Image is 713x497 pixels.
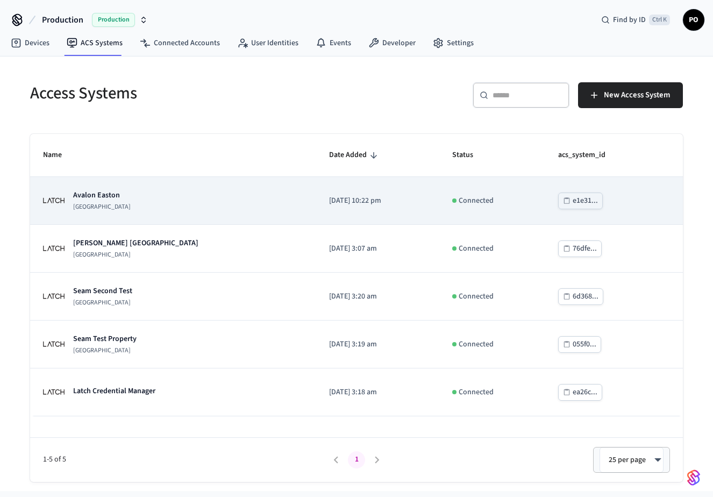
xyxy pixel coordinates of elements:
a: Developer [360,33,424,53]
p: Seam Test Property [73,333,137,344]
span: PO [684,10,703,30]
span: Find by ID [613,15,646,25]
nav: pagination navigation [326,451,387,468]
button: e1e31... [558,193,603,209]
div: ea26c... [573,386,597,399]
p: Latch Credential Manager [73,386,155,396]
p: [DATE] 3:07 am [329,243,426,254]
a: Events [307,33,360,53]
span: Status [452,147,487,164]
span: Date Added [329,147,381,164]
p: [DATE] 3:19 am [329,339,426,350]
p: Avalon Easton [73,190,131,201]
button: 6d368... [558,288,603,305]
p: Connected [459,243,494,254]
div: 25 per page [600,447,664,473]
span: Production [42,13,83,26]
span: acs_system_id [558,147,619,164]
div: Find by IDCtrl K [593,10,679,30]
h5: Access Systems [30,82,350,104]
p: Connected [459,195,494,207]
div: 76dfe... [573,242,597,255]
div: e1e31... [573,194,598,208]
button: PO [683,9,704,31]
p: [GEOGRAPHIC_DATA] [73,346,137,355]
div: 055f0... [573,338,596,351]
div: 6d368... [573,290,598,303]
span: 1-5 of 5 [43,454,326,465]
img: Latch Building Logo [43,238,65,259]
a: Connected Accounts [131,33,229,53]
p: [GEOGRAPHIC_DATA] [73,203,131,211]
span: Ctrl K [649,15,670,25]
button: 055f0... [558,336,601,353]
a: User Identities [229,33,307,53]
img: Latch Building Logo [43,286,65,307]
p: [DATE] 3:20 am [329,291,426,302]
p: [PERSON_NAME] [GEOGRAPHIC_DATA] [73,238,198,248]
p: [GEOGRAPHIC_DATA] [73,299,132,307]
p: [DATE] 10:22 pm [329,195,426,207]
img: SeamLogoGradient.69752ec5.svg [687,469,700,486]
table: sticky table [30,134,683,416]
p: Connected [459,339,494,350]
p: Connected [459,291,494,302]
span: Production [92,13,135,27]
button: page 1 [348,451,365,468]
button: 76dfe... [558,240,602,257]
img: Latch Building Logo [43,190,65,211]
span: Name [43,147,76,164]
a: ACS Systems [58,33,131,53]
p: [GEOGRAPHIC_DATA] [73,251,198,259]
p: Seam Second Test [73,286,132,296]
p: Connected [459,387,494,398]
img: Latch Building Logo [43,381,65,403]
img: Latch Building Logo [43,333,65,355]
p: [DATE] 3:18 am [329,387,426,398]
a: Settings [424,33,482,53]
button: ea26c... [558,384,602,401]
a: Devices [2,33,58,53]
span: New Access System [604,88,670,102]
button: New Access System [578,82,683,108]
